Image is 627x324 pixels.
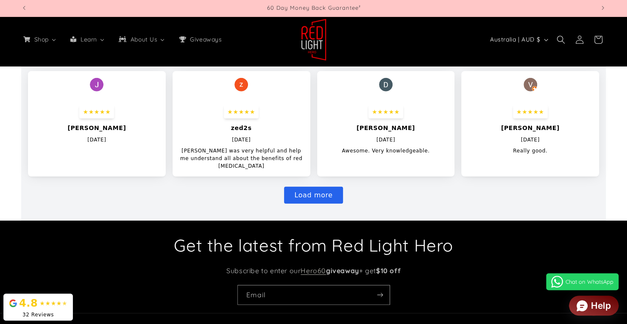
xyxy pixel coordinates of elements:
[485,32,552,48] button: Australia | AUD $
[165,265,462,277] p: Subscribe to enter our + get
[301,266,326,275] a: Hero60
[111,30,172,48] a: About Us
[79,36,98,43] span: Learn
[129,36,159,43] span: About Us
[376,266,401,275] strong: $10 off
[371,285,390,305] button: Subscribe
[172,30,228,48] a: Giveaways
[326,266,359,275] strong: giveaway
[566,278,613,285] span: Chat on WhatsApp
[546,273,619,290] a: Chat on WhatsApp
[490,35,540,44] span: Australia | AUD $
[38,234,589,256] h2: Get the latest from Red Light Hero
[577,300,588,311] img: widget icon
[301,19,326,61] img: Red Light Hero
[591,301,611,310] div: Help
[188,36,223,43] span: Giveaways
[298,15,329,64] a: Red Light Hero
[267,4,361,11] span: 60 Day Money Back Guarantee²
[33,36,50,43] span: Shop
[552,30,570,49] summary: Search
[63,30,111,48] a: Learn
[16,30,63,48] a: Shop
